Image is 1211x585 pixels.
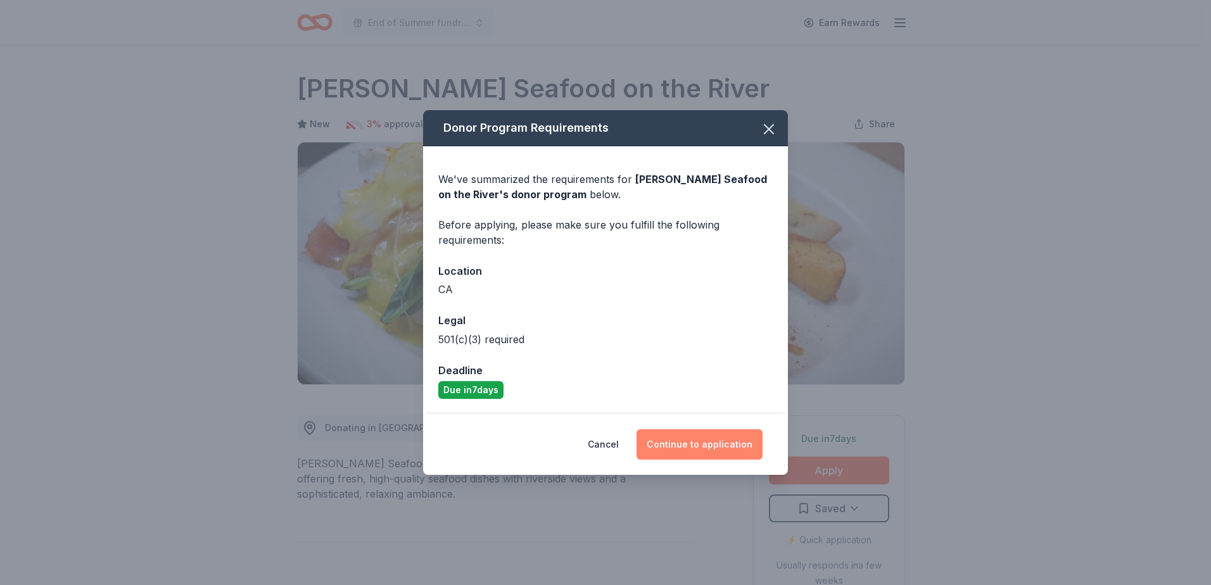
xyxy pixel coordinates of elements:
[588,429,619,460] button: Cancel
[438,282,773,297] div: CA
[438,172,773,202] div: We've summarized the requirements for below.
[438,312,773,329] div: Legal
[637,429,763,460] button: Continue to application
[438,332,773,347] div: 501(c)(3) required
[438,217,773,248] div: Before applying, please make sure you fulfill the following requirements:
[438,362,773,379] div: Deadline
[438,263,773,279] div: Location
[438,381,504,399] div: Due in 7 days
[423,110,788,146] div: Donor Program Requirements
